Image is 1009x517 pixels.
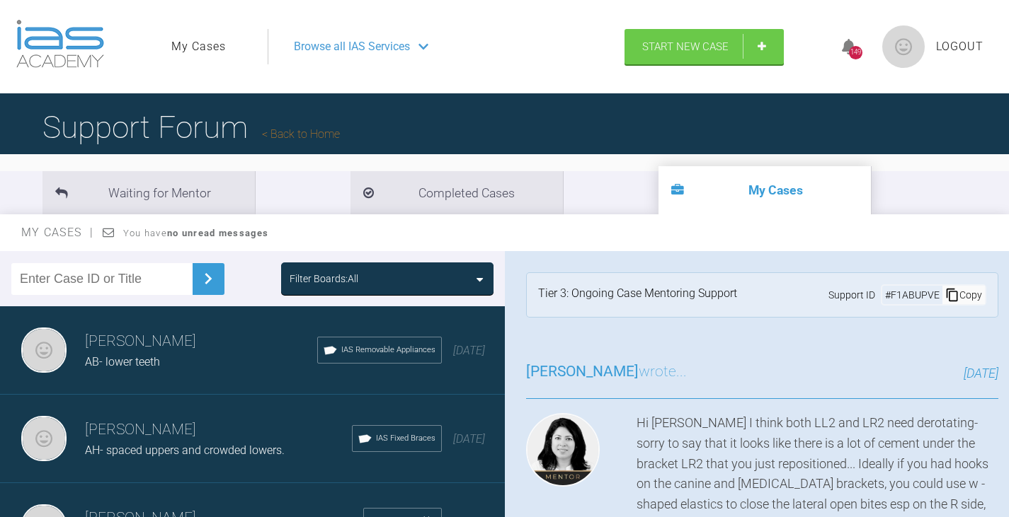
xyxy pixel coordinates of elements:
strong: no unread messages [167,228,268,238]
h3: wrote... [526,360,687,384]
span: My Cases [21,226,94,239]
h3: [PERSON_NAME] [85,330,317,354]
div: Copy [942,286,985,304]
li: Completed Cases [350,171,563,214]
input: Enter Case ID or Title [11,263,193,295]
span: [DATE] [964,366,998,381]
li: My Cases [659,166,871,214]
div: # F1ABUPVE [882,287,942,303]
span: Support ID [828,287,875,303]
img: profile.png [882,25,925,68]
span: AH- spaced uppers and crowded lowers. [85,443,285,457]
img: Jeffrey Bowman [21,327,67,373]
span: [DATE] [453,432,485,446]
a: Logout [936,37,984,56]
a: My Cases [171,37,226,56]
img: logo-light.3e3ef733.png [16,20,104,68]
a: Back to Home [262,127,340,141]
span: [PERSON_NAME] [526,363,639,380]
div: Filter Boards: All [290,271,358,286]
img: chevronRight.28bd32b0.svg [197,267,220,290]
a: Start New Case [625,29,784,64]
span: IAS Fixed Braces [376,432,435,445]
div: Tier 3: Ongoing Case Mentoring Support [538,284,737,306]
h3: [PERSON_NAME] [85,418,352,442]
h1: Support Forum [42,103,340,152]
span: Browse all IAS Services [294,37,410,56]
div: 149 [849,46,862,59]
span: [DATE] [453,344,485,357]
li: Waiting for Mentor [42,171,255,214]
span: You have [123,228,268,238]
img: Hooria Olsen [526,413,600,487]
img: Jeffrey Bowman [21,416,67,461]
span: AB- lower teeth [85,355,160,368]
span: IAS Removable Appliances [341,344,435,356]
span: Start New Case [642,40,729,53]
